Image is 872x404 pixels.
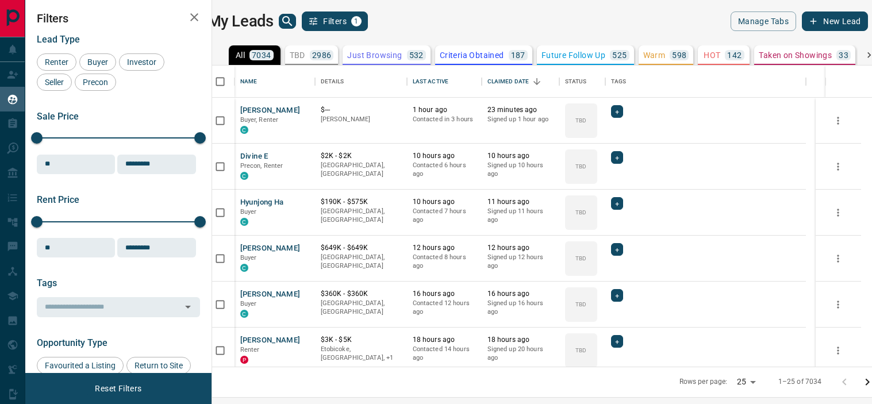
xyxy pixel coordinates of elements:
p: Signed up 10 hours ago [487,161,554,179]
button: Hyunjong Ha [240,197,284,208]
p: 18 hours ago [487,335,554,345]
p: Criteria Obtained [440,51,504,59]
p: 12 hours ago [487,243,554,253]
span: Favourited a Listing [41,361,120,370]
span: Precon, Renter [240,162,283,170]
div: condos.ca [240,310,248,318]
p: Contacted 7 hours ago [413,207,476,225]
span: Seller [41,78,68,87]
button: more [829,342,847,359]
span: + [615,152,619,163]
p: 187 [511,51,525,59]
span: Buyer [240,300,257,307]
div: condos.ca [240,264,248,272]
p: Signed up 12 hours ago [487,253,554,271]
span: Sale Price [37,111,79,122]
p: 16 hours ago [487,289,554,299]
span: + [615,198,619,209]
span: Renter [240,346,260,353]
span: + [615,106,619,117]
h1: My Leads [208,12,274,30]
button: more [829,112,847,129]
p: Contacted 8 hours ago [413,253,476,271]
span: Lead Type [37,34,80,45]
button: [PERSON_NAME] [240,335,301,346]
p: 33 [839,51,848,59]
button: more [829,250,847,267]
p: [PERSON_NAME] [321,115,401,124]
span: 1 [352,17,360,25]
button: more [829,158,847,175]
div: Investor [119,53,164,71]
p: 1 hour ago [413,105,476,115]
div: Tags [605,66,806,98]
p: 1–25 of 7034 [778,377,822,387]
div: Details [315,66,407,98]
p: Future Follow Up [541,51,605,59]
button: New Lead [802,11,868,31]
p: $--- [321,105,401,115]
div: + [611,197,623,210]
p: All [236,51,245,59]
div: Last Active [407,66,482,98]
h2: Filters [37,11,200,25]
div: + [611,151,623,164]
p: TBD [575,162,586,171]
p: 142 [727,51,742,59]
p: 10 hours ago [413,197,476,207]
p: 7034 [252,51,271,59]
span: + [615,244,619,255]
button: Filters1 [302,11,368,31]
div: + [611,243,623,256]
div: Favourited a Listing [37,357,124,374]
span: Tags [37,278,57,288]
p: Just Browsing [347,51,402,59]
div: Return to Site [126,357,191,374]
span: Investor [123,57,160,67]
button: more [829,296,847,313]
p: $360K - $360K [321,289,401,299]
p: Contacted 12 hours ago [413,299,476,317]
button: Divine E [240,151,268,162]
p: Signed up 20 hours ago [487,345,554,363]
p: 10 hours ago [487,151,554,161]
p: Rows per page: [679,377,728,387]
p: TBD [575,208,586,217]
span: Opportunity Type [37,337,107,348]
p: TBD [575,116,586,125]
div: condos.ca [240,172,248,180]
button: Sort [529,74,545,90]
button: [PERSON_NAME] [240,105,301,116]
div: Status [559,66,605,98]
div: property.ca [240,356,248,364]
div: condos.ca [240,218,248,226]
p: [GEOGRAPHIC_DATA], [GEOGRAPHIC_DATA] [321,253,401,271]
p: 16 hours ago [413,289,476,299]
div: Details [321,66,344,98]
div: Seller [37,74,72,91]
div: condos.ca [240,126,248,134]
div: + [611,289,623,302]
p: Warm [643,51,666,59]
div: + [611,105,623,118]
p: $649K - $649K [321,243,401,253]
p: TBD [575,300,586,309]
div: Status [565,66,587,98]
p: 525 [612,51,627,59]
p: $3K - $5K [321,335,401,345]
p: 23 minutes ago [487,105,554,115]
button: Manage Tabs [731,11,796,31]
span: Rent Price [37,194,79,205]
div: Renter [37,53,76,71]
p: [GEOGRAPHIC_DATA], [GEOGRAPHIC_DATA] [321,207,401,225]
p: 11 hours ago [487,197,554,207]
div: Claimed Date [487,66,529,98]
p: TBD [575,254,586,263]
button: [PERSON_NAME] [240,243,301,254]
p: Signed up 16 hours ago [487,299,554,317]
button: search button [279,14,296,29]
span: Return to Site [130,361,187,370]
button: more [829,204,847,221]
p: Signed up 11 hours ago [487,207,554,225]
div: + [611,335,623,348]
